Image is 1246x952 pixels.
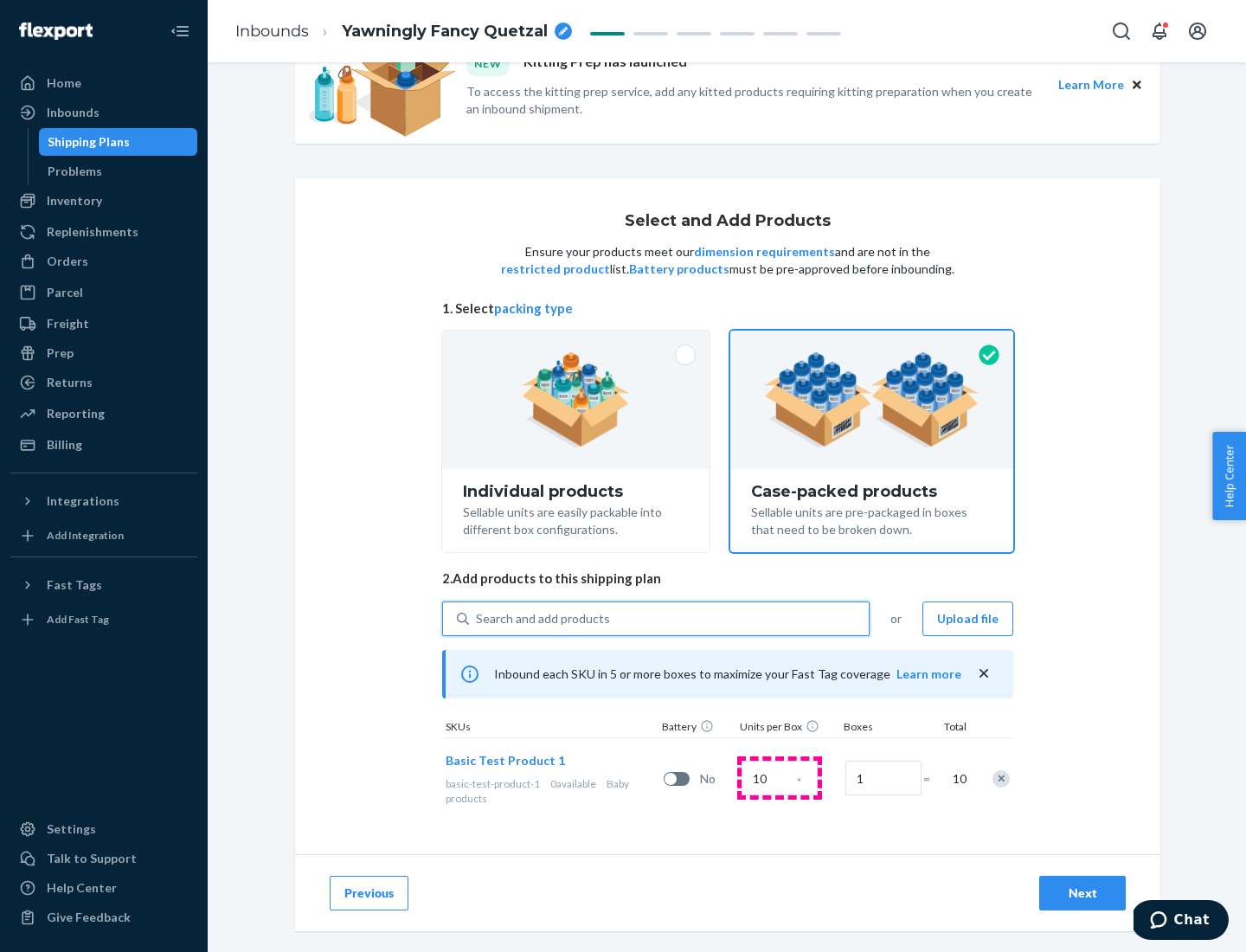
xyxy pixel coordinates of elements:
[523,52,687,75] p: Kitting Prep has launched
[47,405,105,422] div: Reporting
[522,352,630,447] img: individual-pack.facf35554cb0f1810c75b2bd6df2d64e.png
[694,243,835,261] button: dimension requirements
[10,187,197,215] a: Inventory
[896,666,961,683] button: Learn more
[47,820,96,838] div: Settings
[47,374,93,391] div: Returns
[840,719,927,737] div: Boxes
[550,777,596,790] span: 0 available
[39,158,198,185] a: Problems
[446,752,565,769] button: Basic Test Product 1
[442,569,1013,588] span: 2. Add products to this shipping plan
[10,431,197,459] a: Billing
[47,74,81,92] div: Home
[163,14,197,48] button: Close Navigation
[736,719,840,737] div: Units per Box
[442,299,1013,318] span: 1. Select
[1039,876,1126,910] button: Next
[658,719,736,737] div: Battery
[47,576,102,594] div: Fast Tags
[764,352,979,447] img: case-pack.59cecea509d18c883b923b81aeac6d0b.png
[501,261,610,278] button: restricted product
[10,904,197,931] button: Give Feedback
[19,23,93,40] img: Flexport logo
[10,874,197,902] a: Help Center
[1212,432,1246,520] button: Help Center
[1134,900,1229,943] iframe: Opens a widget where you can chat to one of our agents
[48,133,130,151] div: Shipping Plans
[1058,75,1124,94] button: Learn More
[700,770,735,788] span: No
[10,400,197,428] a: Reporting
[446,776,657,806] div: Baby products
[47,909,131,926] div: Give Feedback
[47,253,88,270] div: Orders
[1142,14,1177,48] button: Open notifications
[494,299,573,318] button: packing type
[927,719,970,737] div: Total
[1127,75,1146,94] button: Close
[330,876,408,910] button: Previous
[466,83,1043,118] p: To access the kitting prep service, add any kitted products requiring kitting preparation when yo...
[47,284,83,301] div: Parcel
[1180,14,1215,48] button: Open account menu
[625,213,831,230] h1: Select and Add Products
[10,522,197,550] a: Add Integration
[1054,884,1111,902] div: Next
[949,770,967,788] span: 10
[39,128,198,156] a: Shipping Plans
[10,571,197,599] button: Fast Tags
[47,436,82,453] div: Billing
[10,310,197,338] a: Freight
[47,612,109,627] div: Add Fast Tag
[47,315,89,332] div: Freight
[47,528,124,543] div: Add Integration
[10,815,197,843] a: Settings
[47,492,119,510] div: Integrations
[751,483,992,500] div: Case-packed products
[463,483,689,500] div: Individual products
[442,650,1013,698] div: Inbound each SKU in 5 or more boxes to maximize your Fast Tag coverage
[992,770,1010,788] div: Remove Item
[47,344,74,362] div: Prep
[47,104,100,121] div: Inbounds
[47,192,102,209] div: Inventory
[466,52,510,75] div: NEW
[10,279,197,306] a: Parcel
[890,610,902,627] span: or
[10,248,197,275] a: Orders
[922,601,1013,636] button: Upload file
[235,22,309,41] a: Inbounds
[975,665,992,683] button: close
[446,753,565,768] span: Basic Test Product 1
[446,777,540,790] span: basic-test-product-1
[342,21,548,43] span: Yawningly Fancy Quetzal
[476,610,610,627] div: Search and add products
[47,850,137,867] div: Talk to Support
[751,500,992,538] div: Sellable units are pre-packaged in boxes that need to be broken down.
[629,261,729,278] button: Battery products
[463,500,689,538] div: Sellable units are easily packable into different box configurations.
[442,719,658,737] div: SKUs
[10,845,197,872] button: Talk to Support
[10,218,197,246] a: Replenishments
[499,243,956,278] p: Ensure your products meet our and are not in the list. must be pre-approved before inbounding.
[48,163,102,180] div: Problems
[10,487,197,515] button: Integrations
[47,879,117,897] div: Help Center
[10,369,197,396] a: Returns
[10,606,197,634] a: Add Fast Tag
[222,6,586,57] ol: breadcrumbs
[47,223,138,241] div: Replenishments
[742,761,818,795] input: Case Quantity
[10,99,197,126] a: Inbounds
[10,69,197,97] a: Home
[845,761,922,795] input: Number of boxes
[1104,14,1139,48] button: Open Search Box
[923,770,941,788] span: =
[10,339,197,367] a: Prep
